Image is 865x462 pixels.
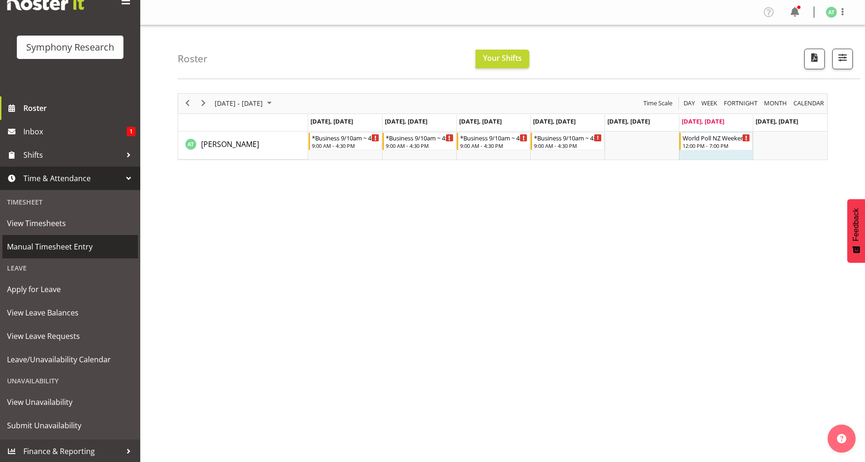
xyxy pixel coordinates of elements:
[534,133,602,142] div: *Business 9/10am ~ 4:30pm
[7,306,133,320] span: View Leave Balances
[679,132,753,150] div: Angela Tunnicliffe"s event - World Poll NZ Weekends Begin From Saturday, September 20, 2025 at 12...
[642,97,674,109] button: Time Scale
[201,139,259,150] a: [PERSON_NAME]
[312,133,380,142] div: *Business 9/10am ~ 4:30pm
[2,278,138,301] a: Apply for Leave
[308,132,827,160] table: Timeline Week of September 20, 2025
[7,418,133,433] span: Submit Unavailability
[2,371,138,390] div: Unavailability
[7,329,133,343] span: View Leave Requests
[723,97,758,109] span: Fortnight
[23,444,122,458] span: Finance & Reporting
[26,40,114,54] div: Symphony Research
[195,94,211,113] div: next period
[832,49,853,69] button: Filter Shifts
[178,132,308,160] td: Angela Tunnicliffe resource
[763,97,788,109] span: Month
[683,97,696,109] span: Day
[2,258,138,278] div: Leave
[201,139,259,149] span: [PERSON_NAME]
[792,97,826,109] button: Month
[476,50,529,68] button: Your Shifts
[2,301,138,324] a: View Leave Balances
[7,240,133,254] span: Manual Timesheet Entry
[7,216,133,230] span: View Timesheets
[459,117,502,125] span: [DATE], [DATE]
[213,97,276,109] button: September 2025
[197,97,210,109] button: Next
[214,97,264,109] span: [DATE] - [DATE]
[2,212,138,235] a: View Timesheets
[2,414,138,437] a: Submit Unavailability
[682,117,724,125] span: [DATE], [DATE]
[2,235,138,258] a: Manual Timesheet Entry
[2,192,138,212] div: Timesheet
[682,97,697,109] button: Timeline Day
[700,97,718,109] span: Week
[457,132,530,150] div: Angela Tunnicliffe"s event - *Business 9/10am ~ 4:30pm Begin From Wednesday, September 17, 2025 a...
[460,142,528,149] div: 9:00 AM - 4:30 PM
[531,132,604,150] div: Angela Tunnicliffe"s event - *Business 9/10am ~ 4:30pm Begin From Thursday, September 18, 2025 at...
[2,390,138,414] a: View Unavailability
[312,142,380,149] div: 9:00 AM - 4:30 PM
[683,142,750,149] div: 12:00 PM - 7:00 PM
[386,133,454,142] div: *Business 9/10am ~ 4:30pm
[2,348,138,371] a: Leave/Unavailability Calendar
[7,282,133,296] span: Apply for Leave
[178,53,208,64] h4: Roster
[642,97,673,109] span: Time Scale
[386,142,454,149] div: 9:00 AM - 4:30 PM
[460,133,528,142] div: *Business 9/10am ~ 4:30pm
[23,101,136,115] span: Roster
[534,142,602,149] div: 9:00 AM - 4:30 PM
[127,127,136,136] span: 1
[180,94,195,113] div: previous period
[2,324,138,348] a: View Leave Requests
[763,97,789,109] button: Timeline Month
[483,53,522,63] span: Your Shifts
[722,97,759,109] button: Fortnight
[533,117,576,125] span: [DATE], [DATE]
[23,125,127,139] span: Inbox
[23,171,122,185] span: Time & Attendance
[683,133,750,142] div: World Poll NZ Weekends
[804,49,825,69] button: Download a PDF of the roster according to the set date range.
[852,208,860,241] span: Feedback
[7,395,133,409] span: View Unavailability
[847,199,865,263] button: Feedback - Show survey
[385,117,427,125] span: [DATE], [DATE]
[7,352,133,367] span: Leave/Unavailability Calendar
[211,94,277,113] div: September 15 - 21, 2025
[826,7,837,18] img: angela-tunnicliffe1838.jpg
[607,117,650,125] span: [DATE], [DATE]
[756,117,798,125] span: [DATE], [DATE]
[837,434,846,443] img: help-xxl-2.png
[309,132,382,150] div: Angela Tunnicliffe"s event - *Business 9/10am ~ 4:30pm Begin From Monday, September 15, 2025 at 9...
[178,93,828,160] div: Timeline Week of September 20, 2025
[382,132,456,150] div: Angela Tunnicliffe"s event - *Business 9/10am ~ 4:30pm Begin From Tuesday, September 16, 2025 at ...
[23,148,122,162] span: Shifts
[181,97,194,109] button: Previous
[793,97,825,109] span: calendar
[310,117,353,125] span: [DATE], [DATE]
[700,97,719,109] button: Timeline Week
